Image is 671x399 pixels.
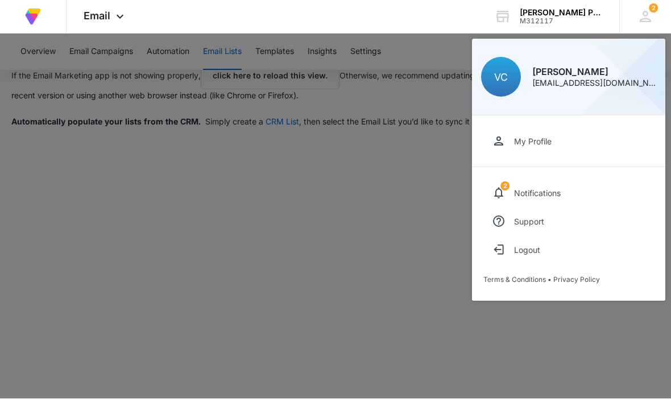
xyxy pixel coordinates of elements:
[532,80,656,88] div: [EMAIL_ADDRESS][DOMAIN_NAME]
[483,236,654,264] button: Logout
[514,217,544,227] div: Support
[483,207,654,236] a: Support
[23,7,43,27] img: Volusion
[483,179,654,207] a: notifications countNotifications
[483,276,546,284] a: Terms & Conditions
[500,182,510,191] div: notifications count
[514,137,552,147] div: My Profile
[514,246,540,255] div: Logout
[553,276,600,284] a: Privacy Policy
[520,18,603,26] div: account id
[483,276,654,284] div: •
[520,9,603,18] div: account name
[649,4,658,13] span: 2
[494,72,508,84] span: VC
[532,68,656,77] div: [PERSON_NAME]
[649,4,658,13] div: notifications count
[500,182,510,191] span: 2
[483,127,654,156] a: My Profile
[514,189,561,198] div: Notifications
[84,10,110,22] span: Email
